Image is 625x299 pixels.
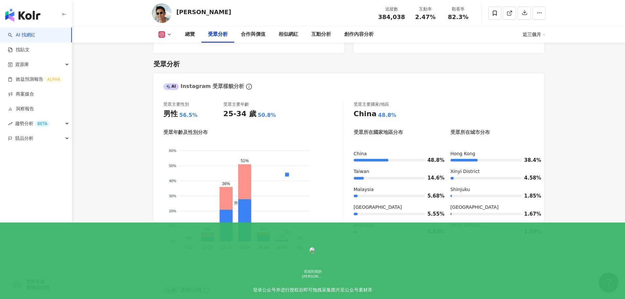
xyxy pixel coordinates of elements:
div: [PERSON_NAME] [177,8,231,16]
span: 4.58% [524,176,534,181]
span: 趨勢分析 [15,116,50,131]
span: 競品分析 [15,131,33,146]
tspan: 50% [169,163,176,167]
div: Taiwan [354,168,437,175]
div: Instagram 受眾樣貌分析 [163,83,244,90]
div: [GEOGRAPHIC_DATA] [354,204,437,211]
div: 48.8% [378,112,397,119]
span: 資源庫 [15,57,29,72]
span: 1.85% [524,194,534,199]
span: 男性 [229,201,242,205]
div: 近三個月 [523,29,546,40]
span: rise [8,121,12,126]
div: 互動率 [413,6,438,12]
img: logo [5,9,40,22]
div: Xitun District [450,222,534,229]
div: 觀看率 [446,6,471,12]
div: 56.5% [179,112,198,119]
div: 相似網紅 [279,31,298,38]
div: 受眾所在國家地區分布 [354,129,403,136]
div: 男性 [163,109,178,119]
span: info-circle [245,83,253,91]
span: 5.55% [427,212,437,217]
div: 受眾分析 [208,31,228,38]
div: Shinjuku [450,186,534,193]
div: 創作內容分析 [344,31,374,38]
span: 1.67% [524,212,534,217]
div: 合作與價值 [241,31,265,38]
span: 14.6% [427,176,437,181]
div: Australia [354,222,437,229]
span: 2.47% [415,14,435,20]
div: [GEOGRAPHIC_DATA] [450,204,534,211]
div: 受眾分析 [154,59,180,69]
a: searchAI 找網紅 [8,32,35,38]
div: 受眾年齡及性別分布 [163,129,208,136]
div: China [354,109,377,119]
div: Hong Kong [450,151,534,157]
div: 50.8% [258,112,276,119]
tspan: 30% [169,194,176,198]
div: BETA [35,120,50,127]
div: 受眾主要年齡 [223,101,249,107]
a: 洞察報告 [8,106,34,112]
div: 25-34 歲 [223,109,256,119]
div: Malaysia [354,186,437,193]
span: 48.8% [427,158,437,163]
div: 受眾所在城市分布 [450,129,490,136]
tspan: 20% [169,209,176,213]
span: 384,038 [378,13,405,20]
span: 82.3% [448,14,468,20]
div: 總覽 [185,31,195,38]
div: Xinyi District [450,168,534,175]
tspan: 40% [169,179,176,182]
div: 受眾主要性別 [163,101,189,107]
div: 互動分析 [311,31,331,38]
span: 38.4% [524,158,534,163]
span: 5.68% [427,194,437,199]
tspan: 60% [169,148,176,152]
div: China [354,151,437,157]
div: 追蹤數 [378,6,405,12]
div: AI [163,83,179,90]
div: 受眾主要國家/地區 [354,101,389,107]
a: 商案媒合 [8,91,34,97]
img: KOL Avatar [152,3,172,23]
a: 效益預測報告ALPHA [8,76,63,83]
a: 找貼文 [8,47,30,53]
